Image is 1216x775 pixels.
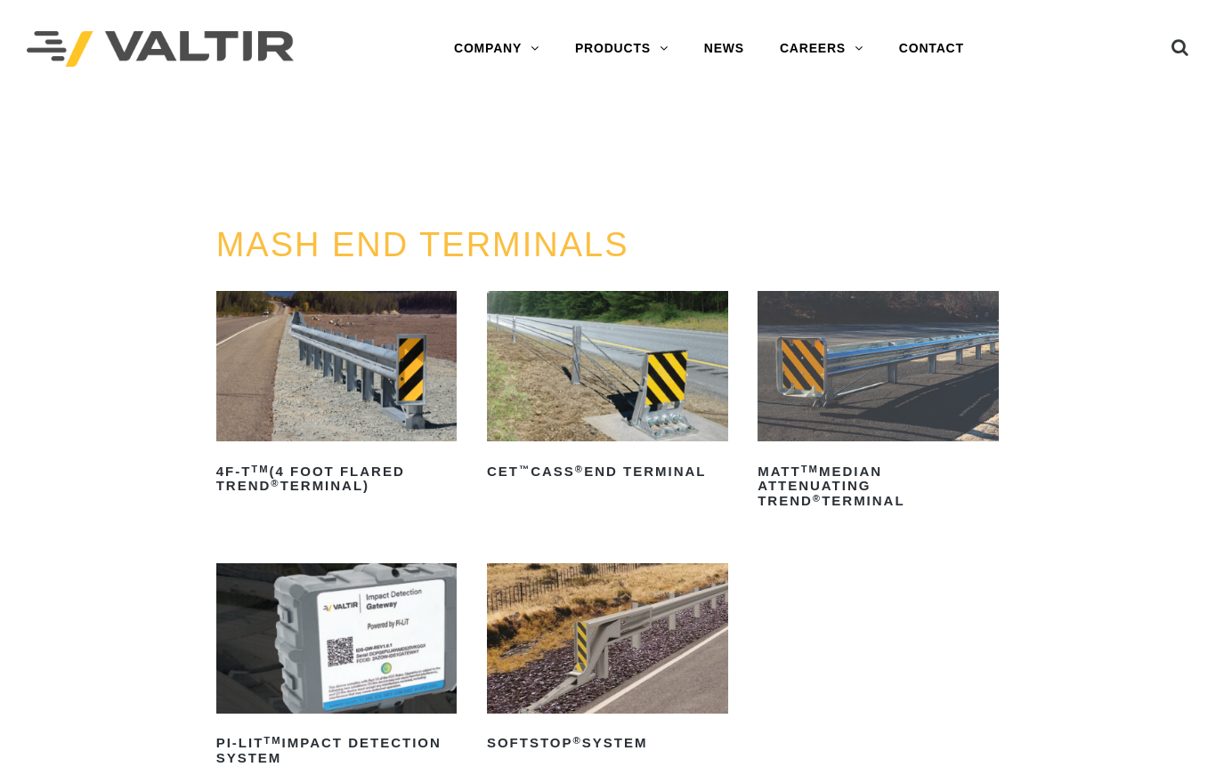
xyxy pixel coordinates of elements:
[758,291,999,515] a: MATTTMMedian Attenuating TREND®Terminal
[216,226,629,263] a: MASH END TERMINALS
[251,464,269,474] sup: TM
[557,31,686,67] a: PRODUCTS
[216,563,458,772] a: PI-LITTMImpact Detection System
[813,493,822,504] sup: ®
[487,291,728,486] a: CET™CASS®End Terminal
[881,31,982,67] a: CONTACT
[487,730,728,758] h2: SoftStop System
[436,31,557,67] a: COMPANY
[27,31,294,68] img: Valtir
[216,730,458,772] h2: PI-LIT Impact Detection System
[216,291,458,500] a: 4F-TTM(4 Foot Flared TREND®Terminal)
[575,464,584,474] sup: ®
[487,563,728,714] img: SoftStop System End Terminal
[263,735,281,746] sup: TM
[487,457,728,486] h2: CET CASS End Terminal
[758,457,999,515] h2: MATT Median Attenuating TREND Terminal
[762,31,881,67] a: CAREERS
[686,31,762,67] a: NEWS
[519,464,531,474] sup: ™
[801,464,819,474] sup: TM
[572,735,581,746] sup: ®
[271,478,280,488] sup: ®
[216,457,458,500] h2: 4F-T (4 Foot Flared TREND Terminal)
[487,563,728,758] a: SoftStop®System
